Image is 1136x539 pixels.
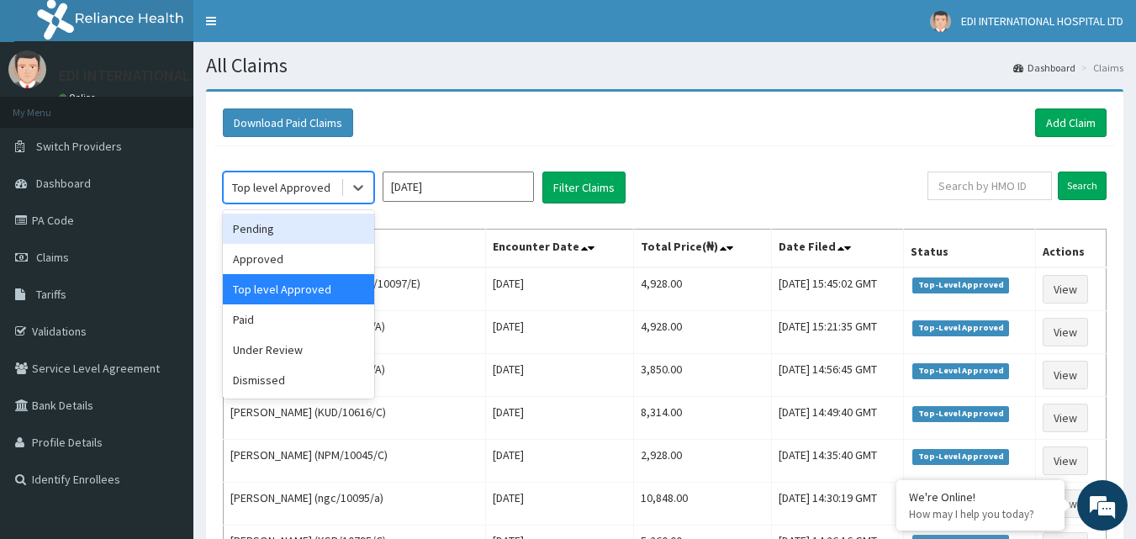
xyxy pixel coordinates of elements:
span: Claims [36,250,69,265]
a: View [1043,318,1088,346]
a: Dashboard [1013,61,1075,75]
th: Total Price(₦) [634,230,772,268]
li: Claims [1077,61,1123,75]
span: Tariffs [36,287,66,302]
img: User Image [8,50,46,88]
span: We're online! [98,162,232,332]
td: 4,928.00 [634,311,772,354]
input: Search [1058,172,1107,200]
p: How may I help you today? [909,507,1052,521]
span: Top-Level Approved [912,363,1009,378]
a: Add Claim [1035,108,1107,137]
div: We're Online! [909,489,1052,505]
th: Actions [1036,230,1107,268]
a: Online [59,92,99,103]
td: [DATE] [485,440,633,483]
p: EDI INTERNATIONAL HOSPITAL LTD [59,68,287,83]
span: Top-Level Approved [912,277,1009,293]
div: Minimize live chat window [276,8,316,49]
td: [DATE] [485,397,633,440]
td: [DATE] 14:30:19 GMT [771,483,904,526]
img: User Image [930,11,951,32]
td: [DATE] [485,483,633,526]
a: View [1043,447,1088,475]
td: 2,928.00 [634,440,772,483]
td: [DATE] 15:45:02 GMT [771,267,904,311]
div: Top level Approved [223,274,374,304]
th: Encounter Date [485,230,633,268]
th: Date Filed [771,230,904,268]
span: Top-Level Approved [912,406,1009,421]
td: [PERSON_NAME] (NPM/10045/C) [224,440,486,483]
span: Dashboard [36,176,91,191]
input: Search by HMO ID [927,172,1052,200]
td: [DATE] 15:21:35 GMT [771,311,904,354]
a: View [1043,404,1088,432]
h1: All Claims [206,55,1123,77]
a: View [1043,489,1088,518]
span: Switch Providers [36,139,122,154]
td: [DATE] [485,267,633,311]
td: [DATE] 14:49:40 GMT [771,397,904,440]
button: Download Paid Claims [223,108,353,137]
div: Approved [223,244,374,274]
td: [PERSON_NAME] (KUD/10616/C) [224,397,486,440]
div: Paid [223,304,374,335]
td: 8,314.00 [634,397,772,440]
td: [DATE] 14:56:45 GMT [771,354,904,397]
th: Status [904,230,1036,268]
td: [DATE] [485,311,633,354]
td: [PERSON_NAME] (ngc/10095/a) [224,483,486,526]
a: View [1043,275,1088,304]
a: View [1043,361,1088,389]
input: Select Month and Year [383,172,534,202]
td: [DATE] 14:35:40 GMT [771,440,904,483]
div: Dismissed [223,365,374,395]
span: EDI INTERNATIONAL HOSPITAL LTD [961,13,1123,29]
img: d_794563401_company_1708531726252_794563401 [31,84,68,126]
div: Top level Approved [232,179,330,196]
td: 3,850.00 [634,354,772,397]
span: Top-Level Approved [912,449,1009,464]
td: 4,928.00 [634,267,772,311]
textarea: Type your message and hit 'Enter' [8,360,320,419]
div: Pending [223,214,374,244]
span: Top-Level Approved [912,320,1009,336]
button: Filter Claims [542,172,626,203]
td: 10,848.00 [634,483,772,526]
td: [DATE] [485,354,633,397]
div: Chat with us now [87,94,283,116]
div: Under Review [223,335,374,365]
